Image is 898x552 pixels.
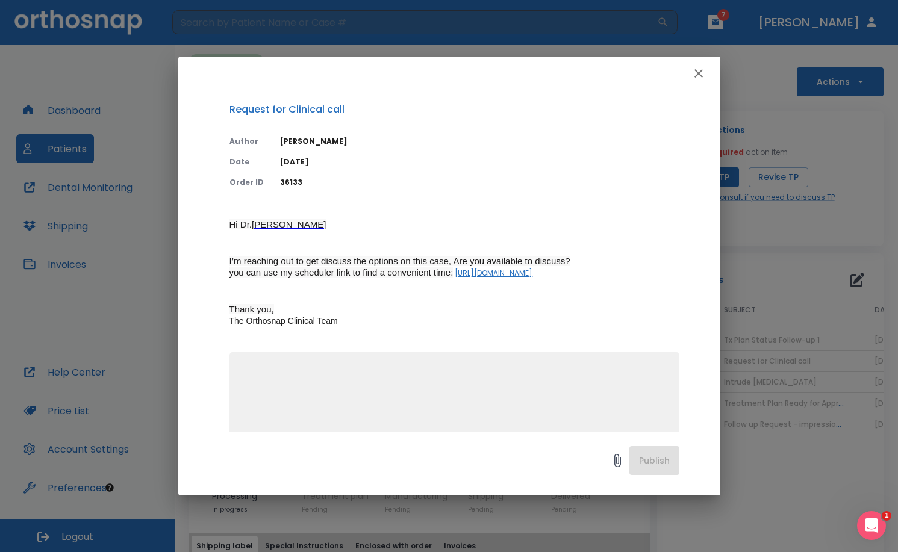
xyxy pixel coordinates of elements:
[229,267,454,278] span: you can use my scheduler link to find a convenient time:
[229,256,570,266] span: I’m reaching out to get discuss the options on this case, Are you available to discuss?
[455,268,532,278] a: [URL][DOMAIN_NAME]
[229,102,679,117] p: Request for Clinical call
[252,219,326,229] span: [PERSON_NAME]
[229,157,266,167] p: Date
[857,511,886,540] iframe: Intercom live chat
[252,220,326,230] a: [PERSON_NAME]
[280,157,679,167] p: [DATE]
[229,219,252,229] span: Hi Dr.
[882,511,891,521] span: 1
[229,177,266,188] p: Order ID
[229,304,274,314] span: Thank you,
[280,177,679,188] p: 36133
[280,136,679,147] p: [PERSON_NAME]
[229,316,338,326] span: The Orthosnap Clinical Team
[229,136,266,147] p: Author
